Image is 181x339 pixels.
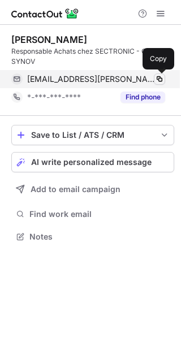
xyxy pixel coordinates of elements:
[29,209,170,219] span: Find work email
[31,158,152,167] span: AI write personalized message
[11,7,79,20] img: ContactOut v5.3.10
[11,34,87,45] div: [PERSON_NAME]
[11,125,174,145] button: save-profile-one-click
[31,185,120,194] span: Add to email campaign
[29,232,170,242] span: Notes
[11,46,174,67] div: Responsable Achats chez SECTRONIC - Groupe SYNOV
[120,92,165,103] button: Reveal Button
[11,206,174,222] button: Find work email
[11,229,174,245] button: Notes
[31,131,154,140] div: Save to List / ATS / CRM
[11,152,174,172] button: AI write personalized message
[11,179,174,199] button: Add to email campaign
[27,74,157,84] span: [EMAIL_ADDRESS][PERSON_NAME][DOMAIN_NAME]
